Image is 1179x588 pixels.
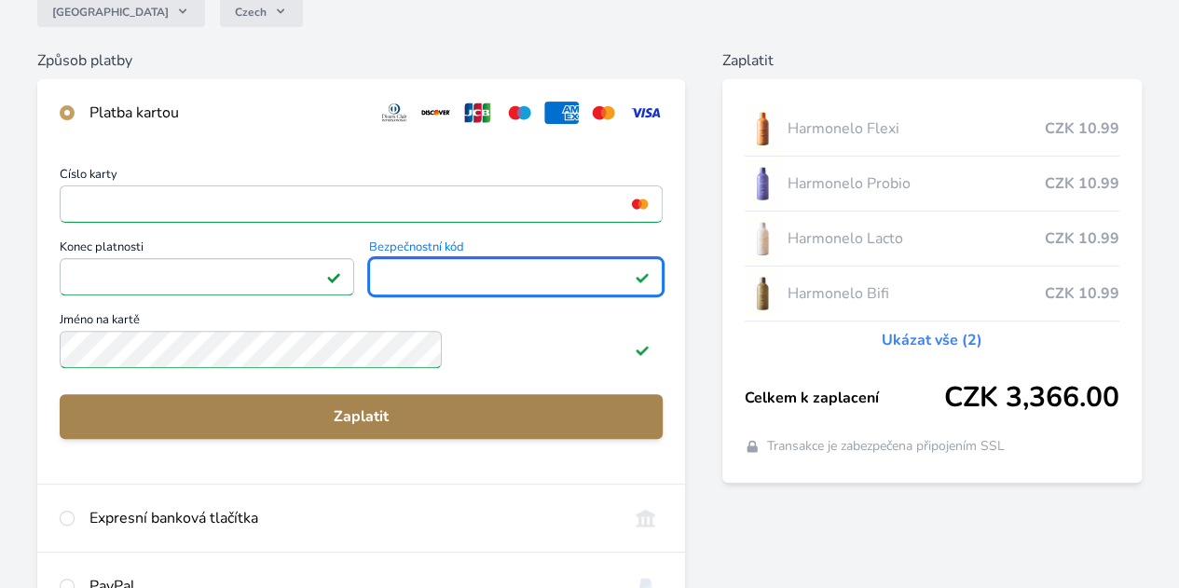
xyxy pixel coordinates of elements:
[377,264,655,290] iframe: Iframe pro bezpečnostní kód
[68,264,346,290] iframe: Iframe pro datum vypršení platnosti
[635,342,650,357] img: Platné pole
[502,102,537,124] img: maestro.svg
[882,329,982,351] a: Ukázat vše (2)
[326,269,341,284] img: Platné pole
[1045,282,1119,305] span: CZK 10.99
[89,507,613,529] div: Expresní banková tlačítka
[60,169,663,185] span: Číslo karty
[544,102,579,124] img: amex.svg
[68,191,654,217] iframe: Iframe pro číslo karty
[369,241,664,258] span: Bezpečnostní kód
[37,49,685,72] h6: Způsob platby
[628,102,663,124] img: visa.svg
[1045,172,1119,195] span: CZK 10.99
[788,282,1045,305] span: Harmonelo Bifi
[722,49,1142,72] h6: Zaplatit
[235,5,267,20] span: Czech
[460,102,495,124] img: jcb.svg
[745,215,780,262] img: CLEAN_LACTO_se_stinem_x-hi-lo.jpg
[60,241,354,258] span: Konec platnosti
[788,227,1045,250] span: Harmonelo Lacto
[745,105,780,152] img: CLEAN_FLEXI_se_stinem_x-hi_(1)-lo.jpg
[745,160,780,207] img: CLEAN_PROBIO_se_stinem_x-lo.jpg
[586,102,621,124] img: mc.svg
[60,394,663,439] button: Zaplatit
[60,331,442,368] input: Jméno na kartěPlatné pole
[89,102,363,124] div: Platba kartou
[628,507,663,529] img: onlineBanking_CZ.svg
[745,387,944,409] span: Celkem k zaplacení
[52,5,169,20] span: [GEOGRAPHIC_DATA]
[788,117,1045,140] span: Harmonelo Flexi
[60,314,663,331] span: Jméno na kartě
[75,405,648,428] span: Zaplatit
[1045,227,1119,250] span: CZK 10.99
[635,269,650,284] img: Platné pole
[627,196,652,212] img: mc
[1045,117,1119,140] span: CZK 10.99
[377,102,412,124] img: diners.svg
[788,172,1045,195] span: Harmonelo Probio
[418,102,453,124] img: discover.svg
[767,437,1005,456] span: Transakce je zabezpečena připojením SSL
[745,270,780,317] img: CLEAN_BIFI_se_stinem_x-lo.jpg
[944,381,1119,415] span: CZK 3,366.00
